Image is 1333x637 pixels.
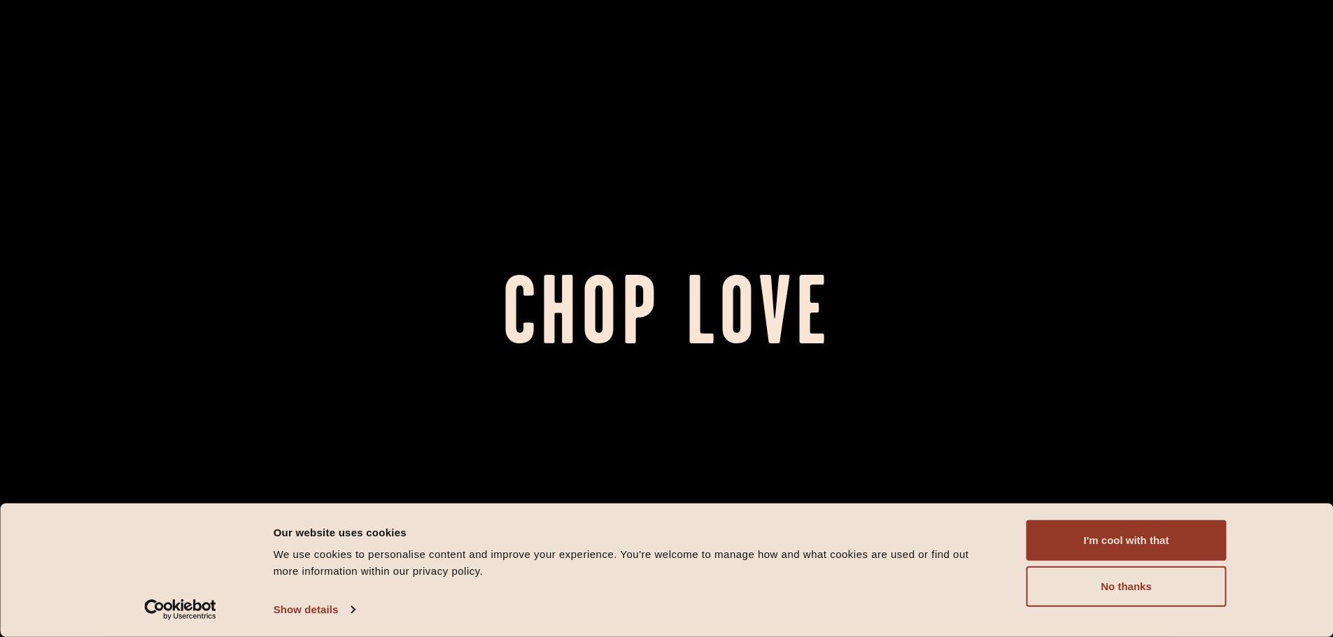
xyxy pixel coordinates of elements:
[274,599,355,620] a: Show details
[1027,566,1227,607] button: No thanks
[119,599,241,620] a: Usercentrics Cookiebot - opens in a new window
[274,524,995,541] div: Our website uses cookies
[1027,520,1227,561] button: I'm cool with that
[274,546,995,580] div: We use cookies to personalise content and improve your experience. You're welcome to manage how a...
